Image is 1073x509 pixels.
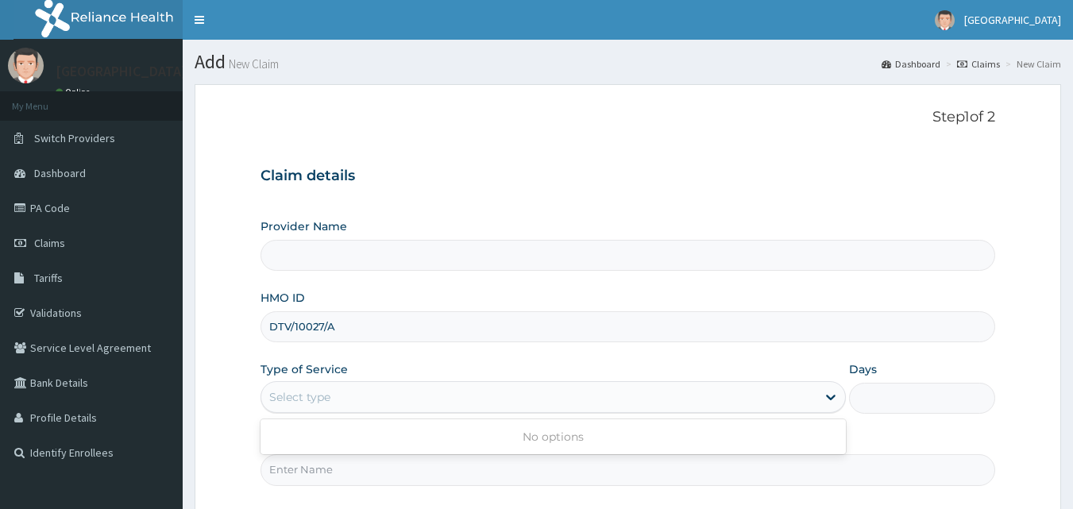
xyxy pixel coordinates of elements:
label: HMO ID [261,290,305,306]
img: User Image [8,48,44,83]
li: New Claim [1002,57,1061,71]
div: No options [261,422,846,451]
span: Claims [34,236,65,250]
a: Claims [957,57,1000,71]
h3: Claim details [261,168,996,185]
small: New Claim [226,58,279,70]
a: Dashboard [882,57,940,71]
input: Enter Name [261,454,996,485]
span: Tariffs [34,271,63,285]
span: [GEOGRAPHIC_DATA] [964,13,1061,27]
img: User Image [935,10,955,30]
input: Enter HMO ID [261,311,996,342]
p: Step 1 of 2 [261,109,996,126]
h1: Add [195,52,1061,72]
p: [GEOGRAPHIC_DATA] [56,64,187,79]
label: Provider Name [261,218,347,234]
span: Dashboard [34,166,86,180]
label: Type of Service [261,361,348,377]
span: Switch Providers [34,131,115,145]
label: Days [849,361,877,377]
a: Online [56,87,94,98]
div: Select type [269,389,330,405]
